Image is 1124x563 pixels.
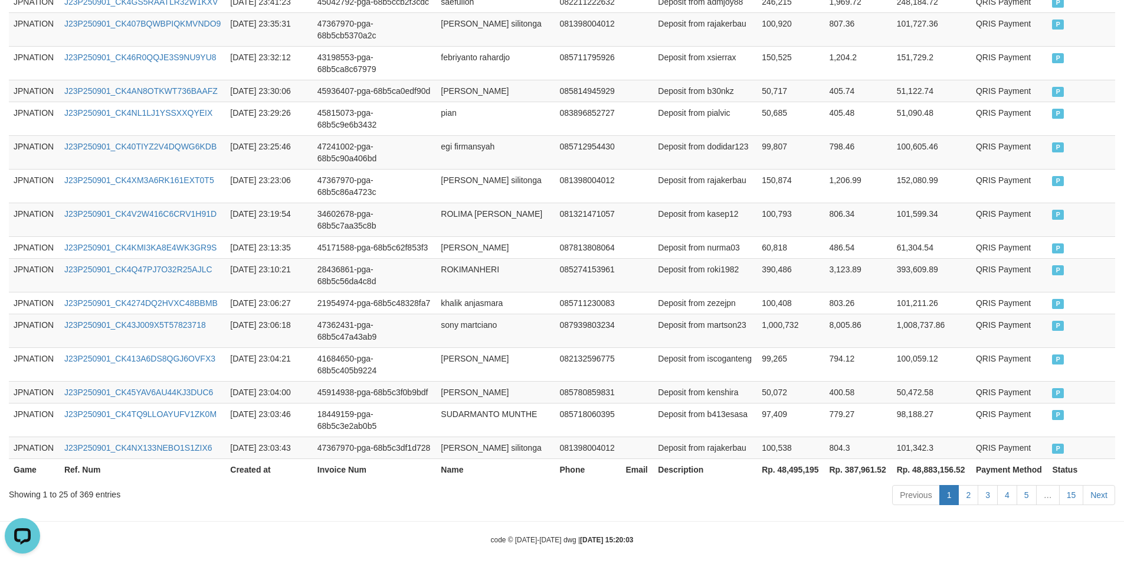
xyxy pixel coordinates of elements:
td: 794.12 [824,347,892,381]
td: 60,818 [757,236,824,258]
td: 34602678-pga-68b5c7aa35c8b [313,203,437,236]
th: Game [9,458,60,480]
td: 100,920 [757,12,824,46]
th: Description [653,458,757,480]
td: [PERSON_NAME] silitonga [436,437,555,458]
a: 15 [1059,485,1084,505]
td: 47367970-pga-68b5c86a4723c [313,169,437,203]
td: [DATE] 23:03:46 [225,403,312,437]
td: sony martciano [436,314,555,347]
th: Invoice Num [313,458,437,480]
div: Showing 1 to 25 of 369 entries [9,484,460,500]
a: 5 [1017,485,1037,505]
td: JPNATION [9,102,60,135]
td: JPNATION [9,437,60,458]
td: 100,538 [757,437,824,458]
span: PAID [1052,299,1064,309]
td: 101,727.36 [892,12,971,46]
td: 081321471057 [555,203,621,236]
th: Name [436,458,555,480]
span: PAID [1052,444,1064,454]
td: QRIS Payment [971,437,1048,458]
a: J23P250901_CK407BQWBPIQKMVNDO9 [64,19,221,28]
td: JPNATION [9,169,60,203]
td: 393,609.89 [892,258,971,292]
td: Deposit from dodidar123 [653,135,757,169]
td: 085712954430 [555,135,621,169]
td: Deposit from nurma03 [653,236,757,258]
td: 081398004012 [555,169,621,203]
td: JPNATION [9,46,60,80]
td: 47362431-pga-68b5c47a43ab9 [313,314,437,347]
td: 51,090.48 [892,102,971,135]
a: J23P250901_CK45YAV6AU44KJ3DUC6 [64,388,213,397]
span: PAID [1052,87,1064,97]
td: QRIS Payment [971,12,1048,46]
td: 47241002-pga-68b5c90a406bd [313,135,437,169]
small: code © [DATE]-[DATE] dwg | [491,536,634,544]
td: Deposit from kasep12 [653,203,757,236]
td: Deposit from b413esasa [653,403,757,437]
td: Deposit from xsierrax [653,46,757,80]
td: [DATE] 23:23:06 [225,169,312,203]
td: 100,408 [757,292,824,314]
td: 18449159-pga-68b5c3e2ab0b5 [313,403,437,437]
td: 085274153961 [555,258,621,292]
td: QRIS Payment [971,381,1048,403]
td: JPNATION [9,12,60,46]
td: [DATE] 23:32:12 [225,46,312,80]
td: 405.48 [824,102,892,135]
a: J23P250901_CK4TQ9LLOAYUFV1ZK0M [64,409,217,419]
span: PAID [1052,53,1064,63]
span: PAID [1052,109,1064,119]
span: PAID [1052,388,1064,398]
td: 47367970-pga-68b5cb5370a2c [313,12,437,46]
span: PAID [1052,321,1064,331]
a: J23P250901_CK4274DQ2HVXC48BBMB [64,298,218,308]
a: J23P250901_CK4NX133NEBO1S1ZIX6 [64,443,212,453]
td: 8,005.86 [824,314,892,347]
th: Status [1047,458,1115,480]
a: J23P250901_CK4NL1LJ1YSSXXQYEIX [64,108,212,118]
td: QRIS Payment [971,169,1048,203]
td: 779.27 [824,403,892,437]
a: 3 [978,485,998,505]
a: J23P250901_CK4V2W416C6CRV1H91D [64,209,217,219]
td: 45914938-pga-68b5c3f0b9bdf [313,381,437,403]
td: 082132596775 [555,347,621,381]
th: Rp. 48,883,156.52 [892,458,971,480]
td: QRIS Payment [971,135,1048,169]
td: 085711795926 [555,46,621,80]
td: [PERSON_NAME] [436,347,555,381]
td: 1,008,737.86 [892,314,971,347]
span: PAID [1052,176,1064,186]
td: 47367970-pga-68b5c3df1d728 [313,437,437,458]
span: PAID [1052,354,1064,365]
a: … [1036,485,1060,505]
td: egi firmansyah [436,135,555,169]
a: 2 [958,485,978,505]
td: 390,486 [757,258,824,292]
td: 152,080.99 [892,169,971,203]
td: QRIS Payment [971,203,1048,236]
span: PAID [1052,19,1064,30]
strong: [DATE] 15:20:03 [580,536,633,544]
td: pian [436,102,555,135]
td: JPNATION [9,135,60,169]
td: Deposit from pialvic [653,102,757,135]
td: 085780859831 [555,381,621,403]
td: JPNATION [9,381,60,403]
td: [DATE] 23:13:35 [225,236,312,258]
button: Open LiveChat chat widget [5,5,40,40]
td: 99,265 [757,347,824,381]
td: [DATE] 23:04:21 [225,347,312,381]
td: 085814945929 [555,80,621,102]
td: 806.34 [824,203,892,236]
td: 45171588-pga-68b5c62f853f3 [313,236,437,258]
th: Email [621,458,653,480]
td: 43198553-pga-68b5ca8c67979 [313,46,437,80]
td: 081398004012 [555,437,621,458]
a: J23P250901_CK4KMI3KA8E4WK3GR9S [64,243,217,252]
td: [DATE] 23:03:43 [225,437,312,458]
td: [PERSON_NAME] [436,381,555,403]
